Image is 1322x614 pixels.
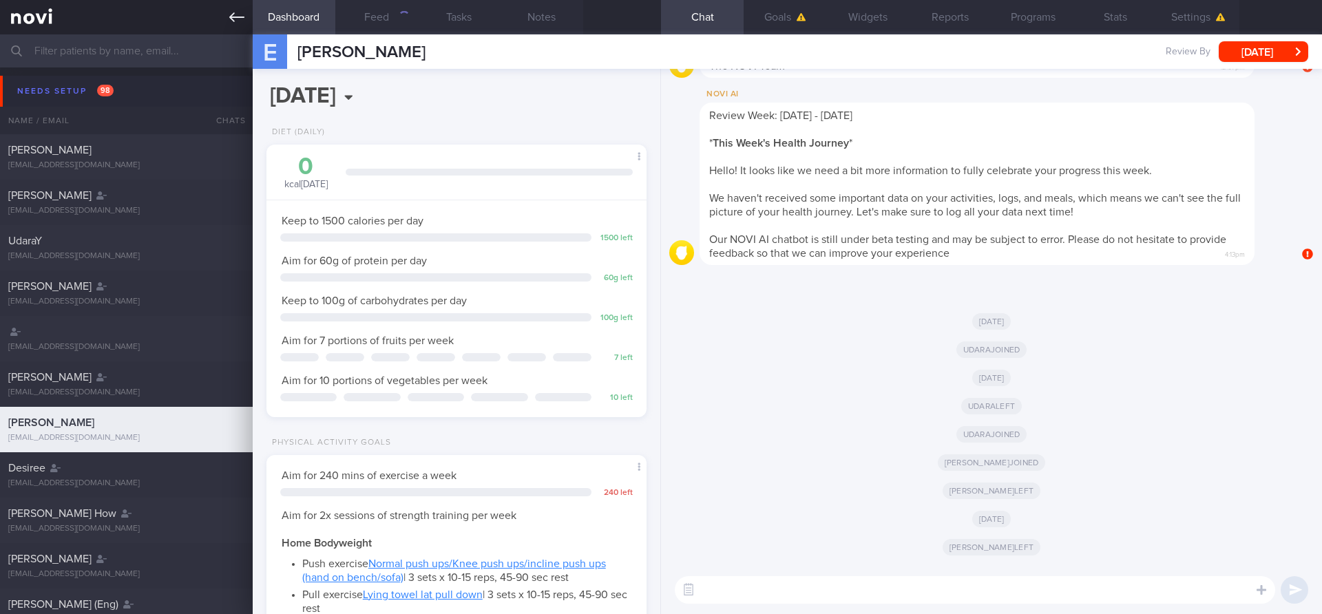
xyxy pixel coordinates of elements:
[8,478,244,489] div: [EMAIL_ADDRESS][DOMAIN_NAME]
[598,313,633,324] div: 100 g left
[8,372,92,383] span: [PERSON_NAME]
[8,553,92,564] span: [PERSON_NAME]
[8,524,244,534] div: [EMAIL_ADDRESS][DOMAIN_NAME]
[598,488,633,498] div: 240 left
[14,82,117,100] div: Needs setup
[709,234,1226,259] span: Our NOVI AI chatbot is still under beta testing and may be subject to error. Please do not hesita...
[8,433,244,443] div: [EMAIL_ADDRESS][DOMAIN_NAME]
[282,375,487,386] span: Aim for 10 portions of vegetables per week
[943,539,1040,555] span: [PERSON_NAME] left
[97,85,114,96] span: 98
[943,483,1040,499] span: [PERSON_NAME] left
[709,110,852,121] span: Review Week: [DATE] - [DATE]
[8,599,118,610] span: [PERSON_NAME] (Eng)
[8,145,92,156] span: [PERSON_NAME]
[598,353,633,363] div: 7 left
[1225,246,1245,260] span: 4:13pm
[8,281,92,292] span: [PERSON_NAME]
[972,370,1011,386] span: [DATE]
[280,155,332,191] div: kcal [DATE]
[282,335,454,346] span: Aim for 7 portions of fruits per week
[8,206,244,216] div: [EMAIL_ADDRESS][DOMAIN_NAME]
[8,297,244,307] div: [EMAIL_ADDRESS][DOMAIN_NAME]
[8,235,42,246] span: UdaraY
[282,255,427,266] span: Aim for 60g of protein per day
[8,388,244,398] div: [EMAIL_ADDRESS][DOMAIN_NAME]
[956,341,1027,358] span: Udara joined
[713,138,849,149] strong: This Week's Health Journey
[709,193,1241,218] span: We haven't received some important data on your activities, logs, and meals, which means we can't...
[282,295,467,306] span: Keep to 100g of carbohydrates per day
[302,553,631,584] li: Push exercise | 3 sets x 10-15 reps, 45-90 sec rest
[282,538,372,549] strong: Home Bodyweight
[956,426,1027,443] span: Udara joined
[598,233,633,244] div: 1500 left
[282,510,516,521] span: Aim for 2x sessions of strength training per week
[700,86,1296,103] div: NOVI AI
[282,215,423,226] span: Keep to 1500 calories per day
[297,44,426,61] span: [PERSON_NAME]
[8,342,244,352] div: [EMAIL_ADDRESS][DOMAIN_NAME]
[280,155,332,179] div: 0
[598,393,633,403] div: 10 left
[302,558,606,583] a: Normal push ups/Knee push ups/incline push ups (hand on bench/sofa)
[8,160,244,171] div: [EMAIL_ADDRESS][DOMAIN_NAME]
[363,589,483,600] a: Lying towel lat pull down
[8,251,244,262] div: [EMAIL_ADDRESS][DOMAIN_NAME]
[709,165,1152,176] span: Hello! It looks like we need a bit more information to fully celebrate your progress this week.
[938,454,1046,471] span: [PERSON_NAME] joined
[972,511,1011,527] span: [DATE]
[282,470,457,481] span: Aim for 240 mins of exercise a week
[266,127,325,138] div: Diet (Daily)
[8,508,116,519] span: [PERSON_NAME] How
[1219,41,1308,62] button: [DATE]
[8,569,244,580] div: [EMAIL_ADDRESS][DOMAIN_NAME]
[266,438,391,448] div: Physical Activity Goals
[198,107,253,134] div: Chats
[8,190,92,201] span: [PERSON_NAME]
[1166,46,1210,59] span: Review By
[8,463,45,474] span: Desiree
[244,26,295,79] div: E
[972,313,1011,330] span: [DATE]
[598,273,633,284] div: 60 g left
[961,398,1022,414] span: Udara left
[8,417,94,428] span: [PERSON_NAME]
